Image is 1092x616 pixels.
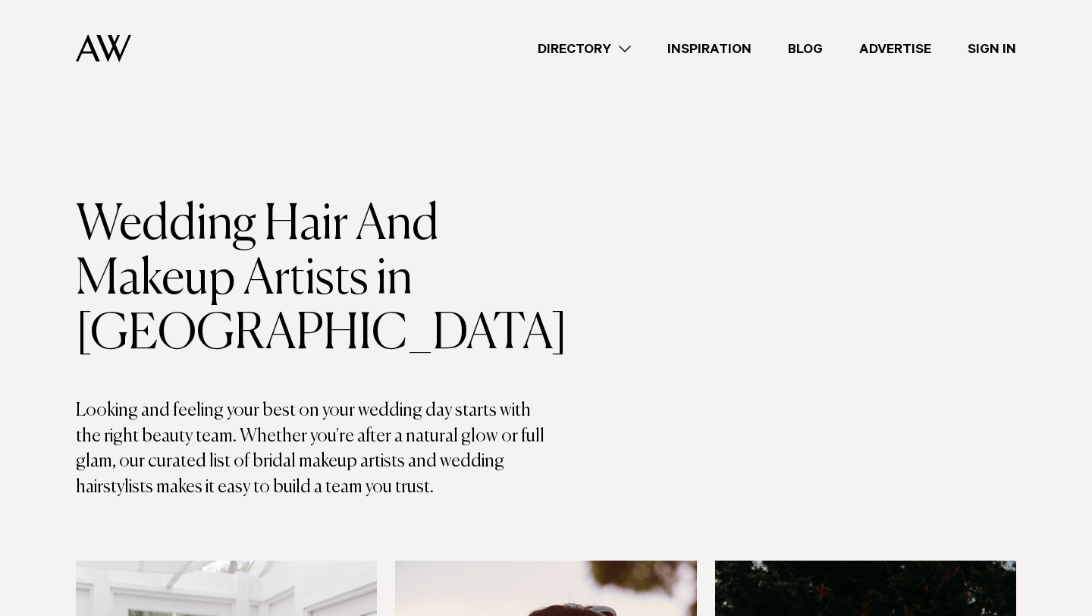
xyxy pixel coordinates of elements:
img: Auckland Weddings Logo [76,34,131,62]
h1: Wedding Hair And Makeup Artists in [GEOGRAPHIC_DATA] [76,198,546,362]
a: Blog [770,39,841,59]
a: Sign In [949,39,1034,59]
a: Directory [519,39,649,59]
a: Advertise [841,39,949,59]
a: Inspiration [649,39,770,59]
p: Looking and feeling your best on your wedding day starts with the right beauty team. Whether you'... [76,398,546,500]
